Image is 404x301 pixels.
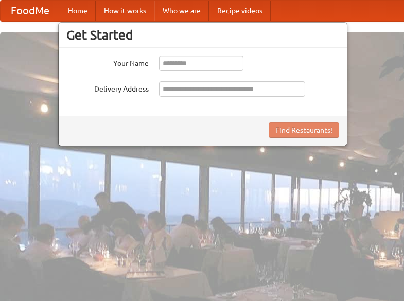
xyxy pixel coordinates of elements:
[60,1,96,21] a: Home
[66,81,149,94] label: Delivery Address
[1,1,60,21] a: FoodMe
[96,1,154,21] a: How it works
[269,122,339,138] button: Find Restaurants!
[209,1,271,21] a: Recipe videos
[154,1,209,21] a: Who we are
[66,27,339,43] h3: Get Started
[66,56,149,68] label: Your Name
